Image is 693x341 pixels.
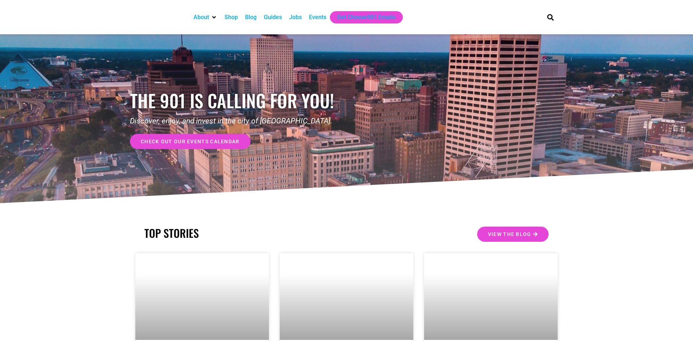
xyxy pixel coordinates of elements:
[130,115,346,127] p: Discover, enjoy, and invest in the city of [GEOGRAPHIC_DATA].
[488,232,531,237] span: View the Blog
[264,13,282,22] a: Guides
[545,11,557,23] div: Search
[225,13,238,22] a: Shop
[193,13,209,22] a: About
[309,13,326,22] a: Events
[337,13,396,22] a: Get Choose901 Emails
[289,13,302,22] a: Jobs
[245,13,257,22] a: Blog
[477,227,549,242] a: View the Blog
[190,11,221,23] div: About
[130,134,250,149] a: check out our events calendar
[130,90,346,111] h1: the 901 is calling for you!
[424,253,558,340] a: A man sits on a brown leather sofa in a stylish living room with teal walls, an ornate rug, and m...
[190,11,535,23] nav: Main nav
[144,227,343,240] h2: TOP STORIES
[141,139,240,144] span: check out our events calendar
